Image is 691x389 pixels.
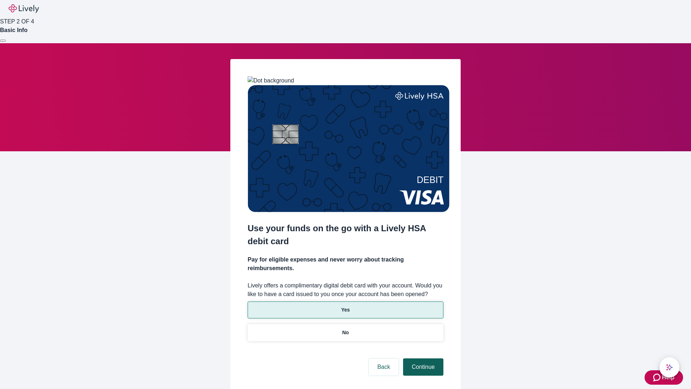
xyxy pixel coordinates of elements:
img: Debit card [248,85,450,212]
svg: Zendesk support icon [653,373,662,382]
img: Lively [9,4,39,13]
button: Back [369,358,399,376]
h4: Pay for eligible expenses and never worry about tracking reimbursements. [248,255,443,273]
h2: Use your funds on the go with a Lively HSA debit card [248,222,443,248]
button: chat [659,357,679,377]
span: Help [662,373,674,382]
button: Yes [248,301,443,318]
button: No [248,324,443,341]
img: Dot background [248,76,294,85]
button: Zendesk support iconHelp [645,370,683,385]
p: Yes [341,306,350,314]
button: Continue [403,358,443,376]
svg: Lively AI Assistant [666,364,673,371]
label: Lively offers a complimentary digital debit card with your account. Would you like to have a card... [248,281,443,299]
p: No [342,329,349,336]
